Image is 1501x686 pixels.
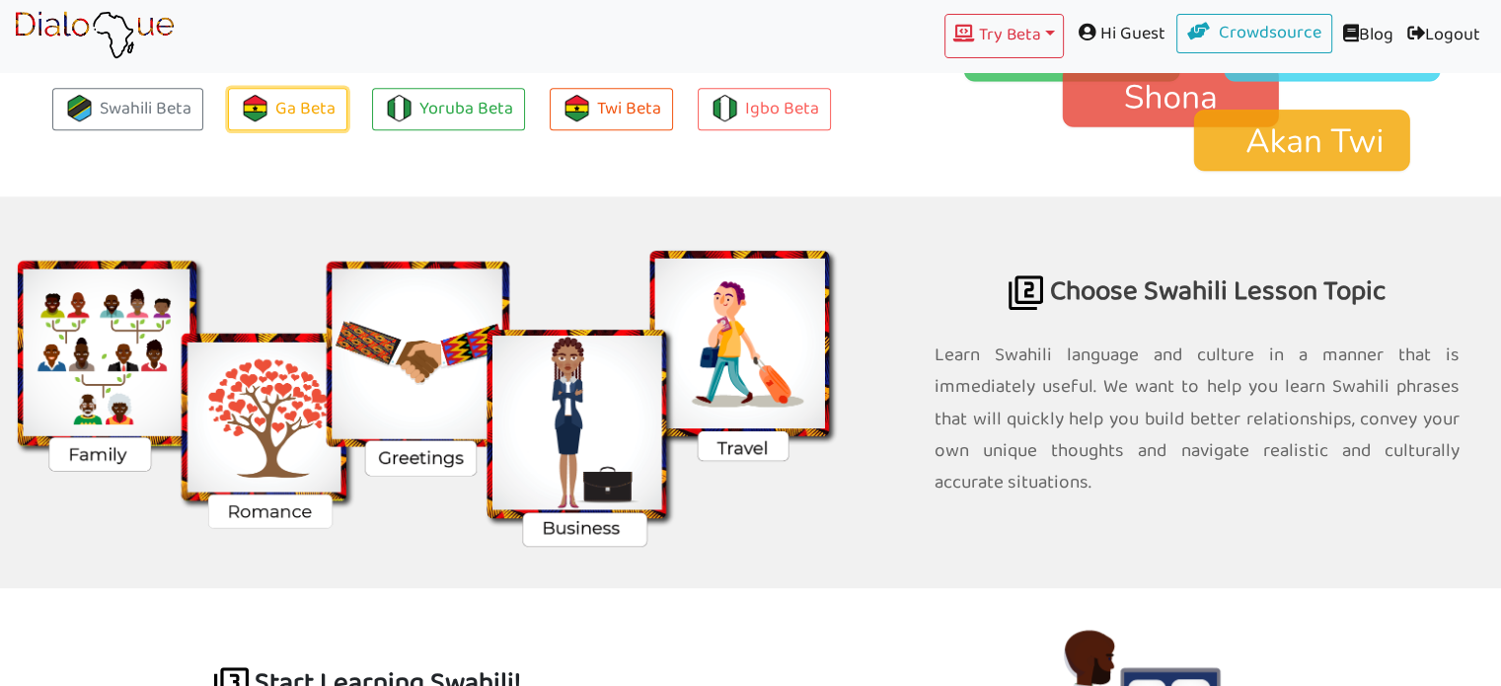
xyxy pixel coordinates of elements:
img: africa language for business travel [1009,275,1043,310]
img: flag-tanzania.fe228584.png [66,95,93,121]
button: Try Beta [944,14,1064,58]
a: Crowdsource [1176,14,1333,53]
img: learn African language platform app [14,11,175,60]
p: Learn Swahili language and culture in a manner that is immediately useful. We want to help you le... [935,340,1460,498]
a: Swahili Beta [52,88,203,130]
h2: Choose Swahili Lesson Topic [935,196,1460,330]
img: flag-nigeria.710e75b6.png [712,95,738,121]
a: Blog [1332,14,1400,58]
img: flag-ghana.106b55d9.png [563,95,590,121]
a: Logout [1400,14,1487,58]
a: Yoruba Beta [372,88,525,130]
a: Igbo Beta [698,88,831,130]
span: Hi Guest [1064,14,1176,54]
button: Twi Beta [550,88,673,130]
img: flag-ghana.106b55d9.png [242,95,268,121]
a: Ga Beta [228,88,347,130]
img: flag-nigeria.710e75b6.png [386,95,413,121]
